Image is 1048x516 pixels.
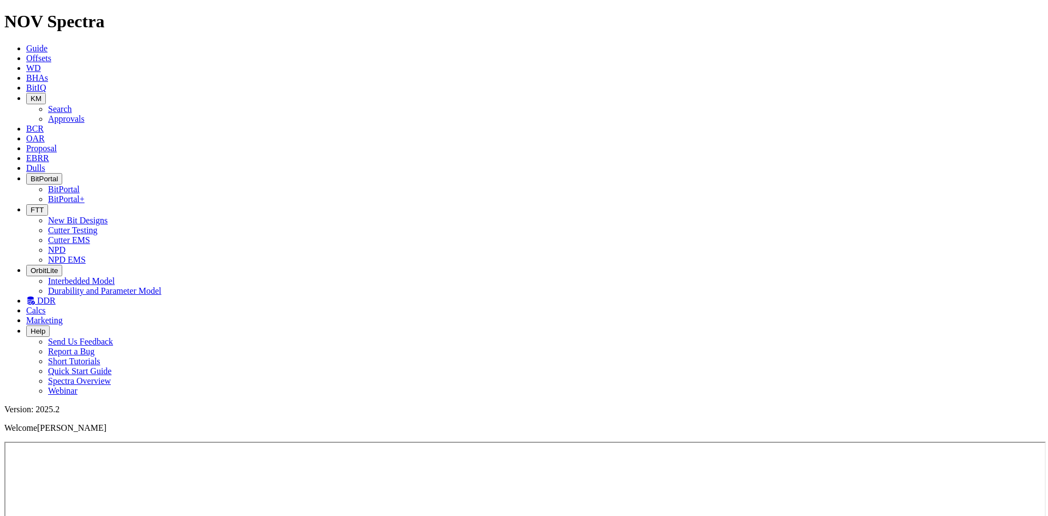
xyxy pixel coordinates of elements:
[31,94,41,103] span: KM
[26,265,62,276] button: OrbitLite
[26,73,48,82] a: BHAs
[26,296,56,305] a: DDR
[26,83,46,92] a: BitIQ
[26,316,63,325] a: Marketing
[48,226,98,235] a: Cutter Testing
[48,235,90,245] a: Cutter EMS
[48,245,65,254] a: NPD
[48,194,85,204] a: BitPortal+
[26,163,45,173] a: Dulls
[4,11,1044,32] h1: NOV Spectra
[26,306,46,315] a: Calcs
[26,173,62,185] button: BitPortal
[48,286,162,295] a: Durability and Parameter Model
[48,185,80,194] a: BitPortal
[48,216,108,225] a: New Bit Designs
[26,204,48,216] button: FTT
[26,134,45,143] a: OAR
[26,153,49,163] a: EBRR
[31,175,58,183] span: BitPortal
[26,124,44,133] a: BCR
[4,405,1044,414] div: Version: 2025.2
[4,423,1044,433] p: Welcome
[31,206,44,214] span: FTT
[48,386,78,395] a: Webinar
[48,114,85,123] a: Approvals
[48,276,115,286] a: Interbedded Model
[48,337,113,346] a: Send Us Feedback
[48,255,86,264] a: NPD EMS
[26,44,47,53] a: Guide
[48,347,94,356] a: Report a Bug
[31,327,45,335] span: Help
[26,63,41,73] a: WD
[37,296,56,305] span: DDR
[26,144,57,153] a: Proposal
[48,376,111,385] a: Spectra Overview
[48,366,111,376] a: Quick Start Guide
[48,104,72,114] a: Search
[26,54,51,63] a: Offsets
[26,93,46,104] button: KM
[31,266,58,275] span: OrbitLite
[37,423,106,432] span: [PERSON_NAME]
[48,357,100,366] a: Short Tutorials
[26,325,50,337] button: Help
